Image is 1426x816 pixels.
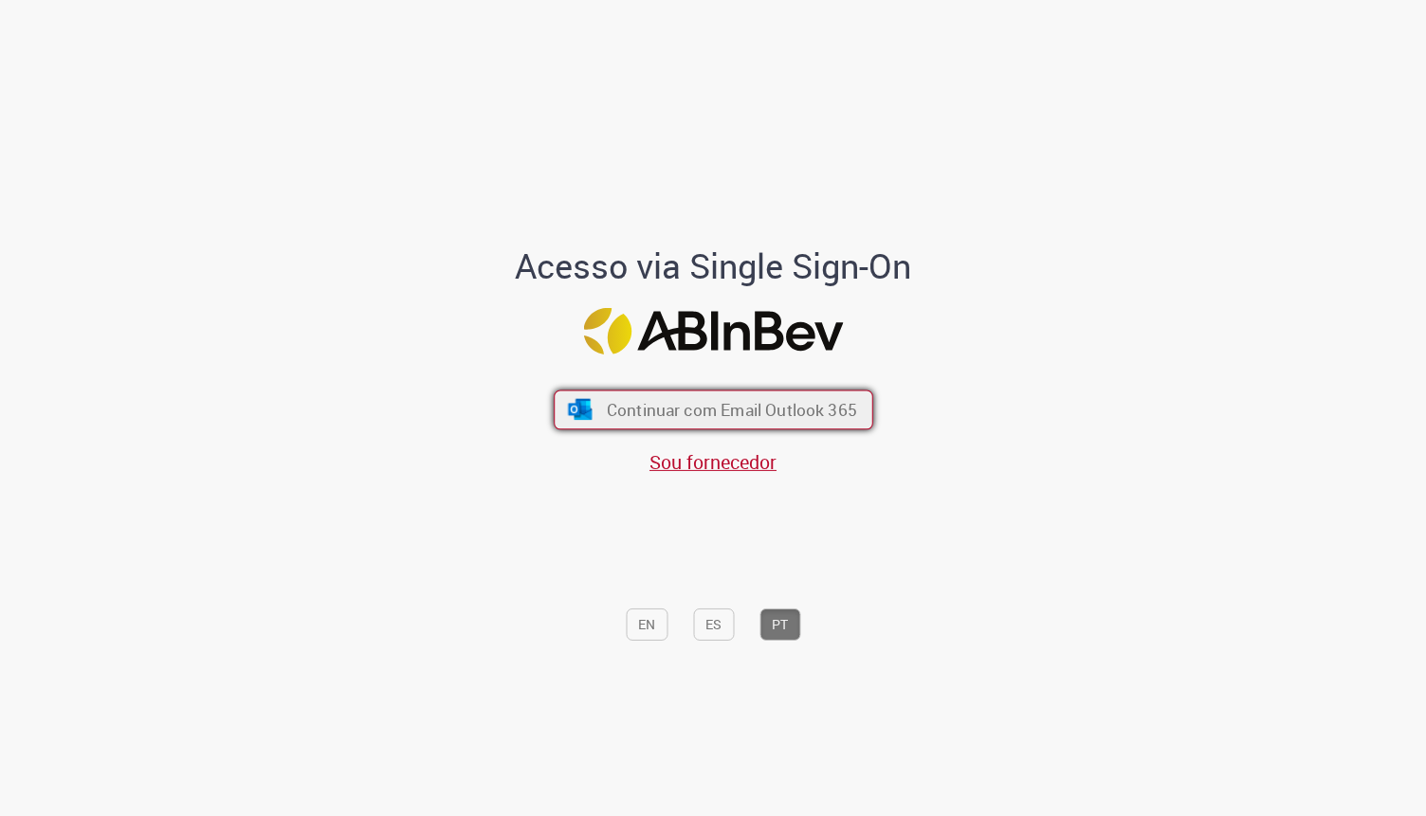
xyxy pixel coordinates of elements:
h1: Acesso via Single Sign-On [450,247,977,285]
button: PT [759,608,800,641]
a: Sou fornecedor [649,449,777,475]
button: ES [693,608,734,641]
button: ícone Azure/Microsoft 360 Continuar com Email Outlook 365 [554,390,873,430]
span: Continuar com Email Outlook 365 [606,399,856,421]
img: ícone Azure/Microsoft 360 [566,399,594,420]
img: Logo ABInBev [583,308,843,354]
button: EN [626,608,667,641]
